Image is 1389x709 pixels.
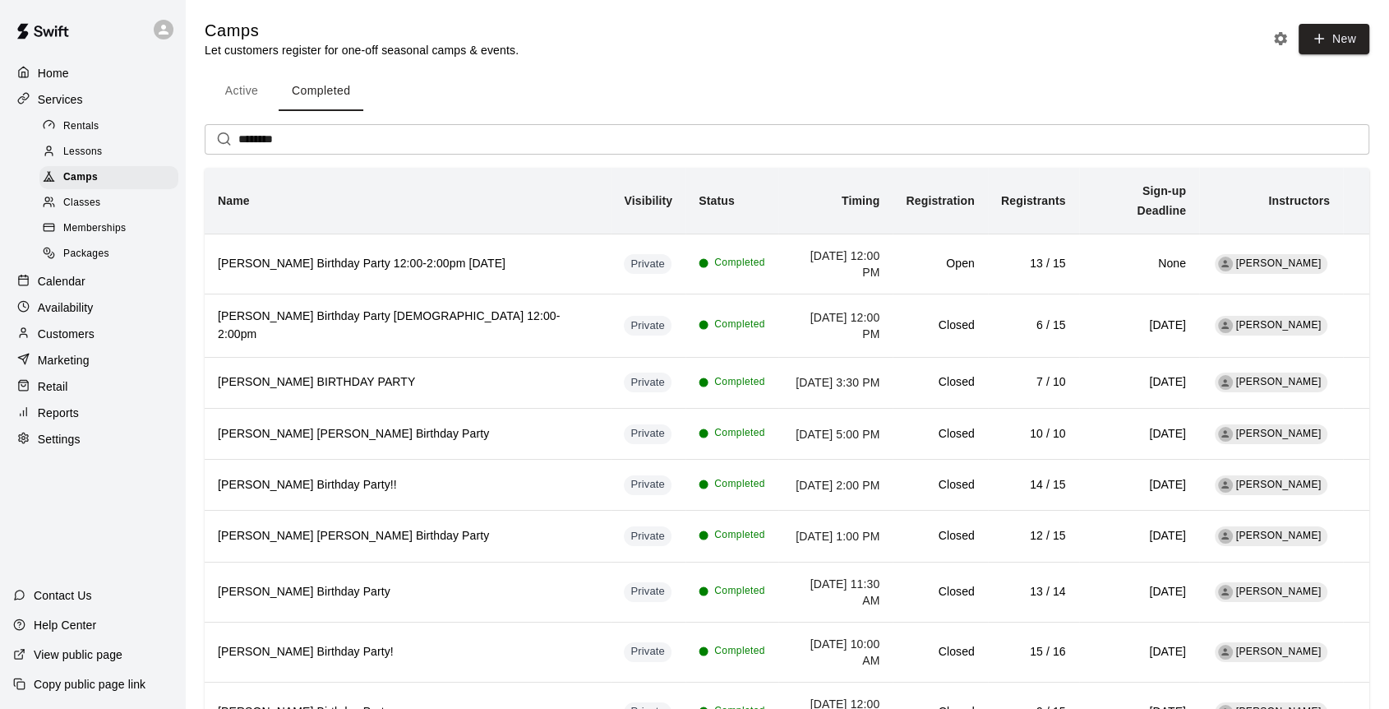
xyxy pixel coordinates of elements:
[906,583,974,601] h6: Closed
[1218,645,1233,660] div: Graham Mercado
[1137,184,1186,217] b: Sign-up Deadline
[778,408,893,459] td: [DATE] 5:00 PM
[624,582,671,602] div: This service is hidden, and can only be accessed via a direct link
[1001,476,1066,494] h6: 14 / 15
[1001,255,1066,273] h6: 13 / 15
[39,141,178,164] div: Lessons
[13,87,172,112] a: Services
[1218,257,1233,271] div: Graham Mercado
[13,322,172,346] div: Customers
[13,269,172,294] div: Calendar
[1293,31,1369,45] a: New
[39,114,185,139] a: Rentals
[218,527,598,545] h6: [PERSON_NAME] [PERSON_NAME] Birthday Party
[1092,373,1186,392] h6: [DATE]
[63,195,100,211] span: Classes
[699,194,735,207] b: Status
[1001,583,1066,601] h6: 13 / 14
[906,255,974,273] h6: Open
[1092,255,1186,273] h6: None
[39,115,178,138] div: Rentals
[38,65,69,81] p: Home
[778,511,893,562] td: [DATE] 1:00 PM
[1218,478,1233,493] div: Graham Mercado
[34,676,145,693] p: Copy public page link
[13,348,172,373] a: Marketing
[778,294,893,357] td: [DATE] 12:00 PM
[906,476,974,494] h6: Closed
[13,427,172,452] div: Settings
[1001,643,1066,661] h6: 15 / 16
[1092,317,1186,335] h6: [DATE]
[218,425,598,443] h6: [PERSON_NAME] [PERSON_NAME] Birthday Party
[205,42,519,58] p: Let customers register for one-off seasonal camps & events.
[279,72,363,111] button: Completed
[1001,425,1066,443] h6: 10 / 10
[624,475,671,495] div: This service is hidden, and can only be accessed via a direct link
[34,646,122,663] p: View public page
[624,257,671,272] span: Private
[624,526,671,546] div: This service is hidden, and can only be accessed via a direct link
[39,165,185,191] a: Camps
[624,477,671,493] span: Private
[218,476,598,494] h6: [PERSON_NAME] Birthday Party!!
[624,529,671,544] span: Private
[1236,428,1322,439] span: [PERSON_NAME]
[714,643,765,660] span: Completed
[38,91,83,108] p: Services
[1001,527,1066,545] h6: 12 / 15
[1001,373,1066,392] h6: 7 / 10
[714,317,765,333] span: Completed
[624,316,671,336] div: This service is hidden, and can only be accessed via a direct link
[1218,318,1233,333] div: Graham Mercado
[38,405,79,421] p: Reports
[1218,375,1233,390] div: Graham Mercado
[39,191,185,216] a: Classes
[1092,425,1186,443] h6: [DATE]
[39,242,185,267] a: Packages
[1268,26,1293,51] button: Camp settings
[1001,317,1066,335] h6: 6 / 15
[1236,530,1322,541] span: [PERSON_NAME]
[1236,586,1322,597] span: [PERSON_NAME]
[1236,257,1322,269] span: [PERSON_NAME]
[1218,529,1233,544] div: Graham Mercado
[714,583,765,600] span: Completed
[778,234,893,294] td: [DATE] 12:00 PM
[205,20,519,42] h5: Camps
[13,401,172,425] a: Reports
[63,118,99,135] span: Rentals
[624,424,671,444] div: This service is hidden, and can only be accessed via a direct link
[39,192,178,215] div: Classes
[205,72,279,111] button: Active
[1236,646,1322,657] span: [PERSON_NAME]
[624,644,671,660] span: Private
[39,243,178,266] div: Packages
[218,583,598,601] h6: [PERSON_NAME] Birthday Party
[38,431,81,447] p: Settings
[906,527,974,545] h6: Closed
[714,476,765,493] span: Completed
[906,643,974,661] h6: Closed
[624,318,671,334] span: Private
[1092,643,1186,661] h6: [DATE]
[13,374,172,399] a: Retail
[1299,24,1369,54] button: New
[39,166,178,189] div: Camps
[218,308,598,344] h6: [PERSON_NAME] Birthday Party [DEMOGRAPHIC_DATA] 12:00-2:00pm
[714,374,765,391] span: Completed
[906,425,974,443] h6: Closed
[218,194,250,207] b: Name
[13,295,172,320] a: Availability
[1236,376,1322,387] span: [PERSON_NAME]
[624,375,671,391] span: Private
[624,426,671,442] span: Private
[218,373,598,392] h6: [PERSON_NAME] BIRTHDAY PARTY
[778,622,893,682] td: [DATE] 10:00 AM
[1218,427,1233,442] div: Graham Mercado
